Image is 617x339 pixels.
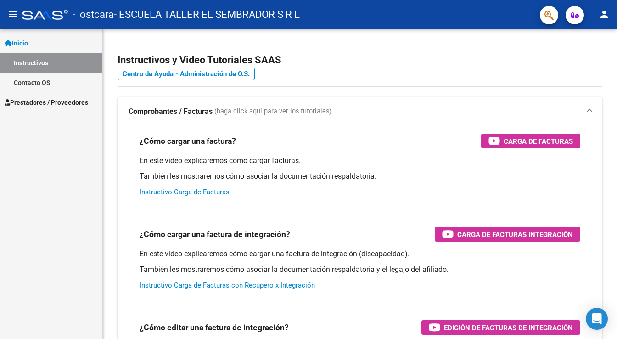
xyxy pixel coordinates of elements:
a: Instructivo Carga de Facturas [140,188,230,196]
span: - ostcara [73,5,114,25]
h3: ¿Cómo editar una factura de integración? [140,321,289,334]
span: Carga de Facturas [504,136,573,147]
button: Edición de Facturas de integración [421,320,580,335]
mat-icon: menu [7,9,18,20]
mat-icon: person [599,9,610,20]
span: Inicio [5,38,28,48]
h2: Instructivos y Video Tutoriales SAAS [118,51,602,69]
a: Centro de Ayuda - Administración de O.S. [118,68,255,80]
p: En este video explicaremos cómo cargar facturas. [140,156,580,166]
a: Instructivo Carga de Facturas con Recupero x Integración [140,281,315,289]
h3: ¿Cómo cargar una factura de integración? [140,228,290,241]
button: Carga de Facturas [481,134,580,148]
h3: ¿Cómo cargar una factura? [140,135,236,147]
span: Carga de Facturas Integración [457,229,573,240]
div: Open Intercom Messenger [586,308,608,330]
button: Carga de Facturas Integración [435,227,580,242]
p: También les mostraremos cómo asociar la documentación respaldatoria y el legajo del afiliado. [140,265,580,275]
p: También les mostraremos cómo asociar la documentación respaldatoria. [140,171,580,181]
p: En este video explicaremos cómo cargar una factura de integración (discapacidad). [140,249,580,259]
strong: Comprobantes / Facturas [129,107,213,117]
span: Edición de Facturas de integración [444,322,573,333]
span: (haga click aquí para ver los tutoriales) [214,107,331,117]
mat-expansion-panel-header: Comprobantes / Facturas (haga click aquí para ver los tutoriales) [118,97,602,126]
span: Prestadores / Proveedores [5,97,88,107]
span: - ESCUELA TALLER EL SEMBRADOR S R L [114,5,300,25]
